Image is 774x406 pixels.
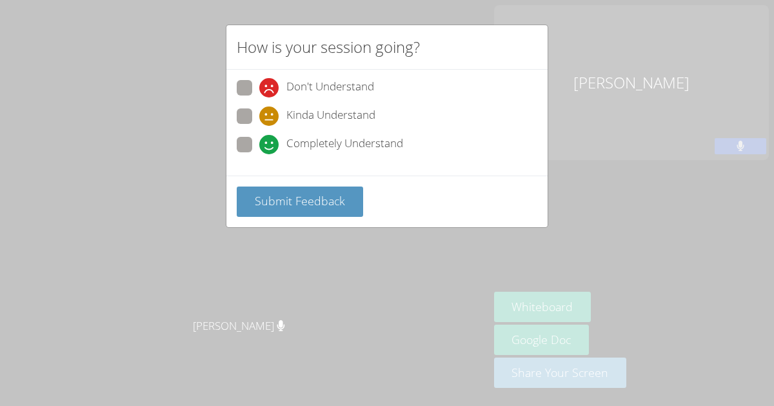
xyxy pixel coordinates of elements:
button: Submit Feedback [237,187,363,217]
span: Submit Feedback [255,193,345,208]
span: Don't Understand [286,78,374,97]
span: Completely Understand [286,135,403,154]
span: Kinda Understand [286,107,375,126]
h2: How is your session going? [237,36,420,59]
